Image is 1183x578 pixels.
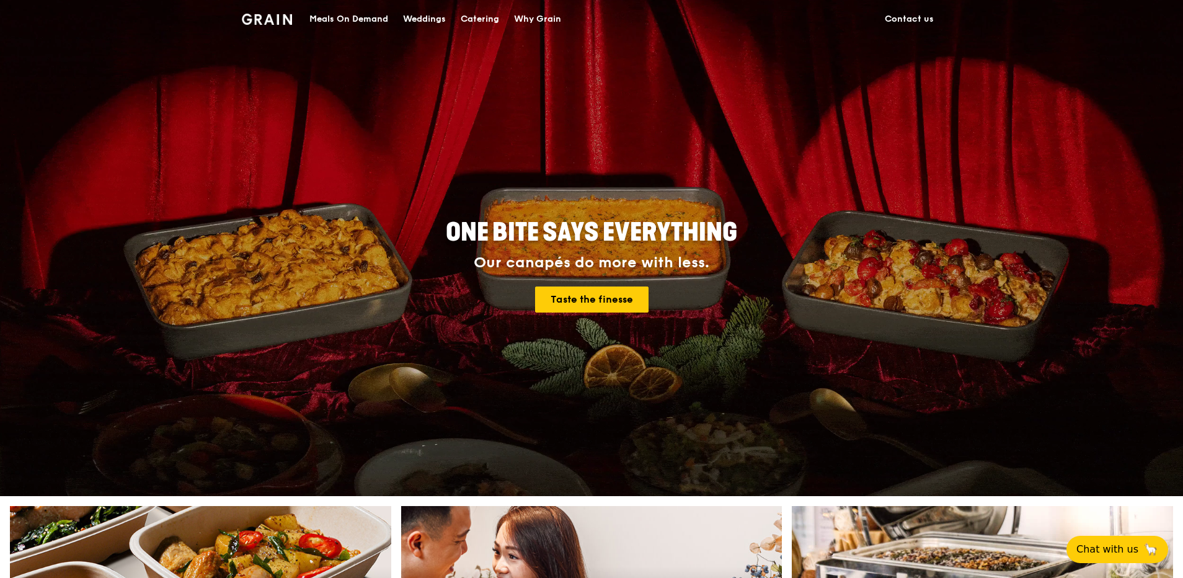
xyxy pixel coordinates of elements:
div: Our canapés do more with less. [368,254,815,272]
a: Weddings [396,1,453,38]
div: Meals On Demand [309,1,388,38]
a: Why Grain [507,1,569,38]
a: Taste the finesse [535,287,649,313]
div: Weddings [403,1,446,38]
span: Chat with us [1076,542,1138,557]
a: Catering [453,1,507,38]
div: Why Grain [514,1,561,38]
span: ONE BITE SAYS EVERYTHING [446,218,737,247]
a: Contact us [877,1,941,38]
img: Grain [242,14,292,25]
span: 🦙 [1143,542,1158,557]
button: Chat with us🦙 [1066,536,1168,563]
div: Catering [461,1,499,38]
